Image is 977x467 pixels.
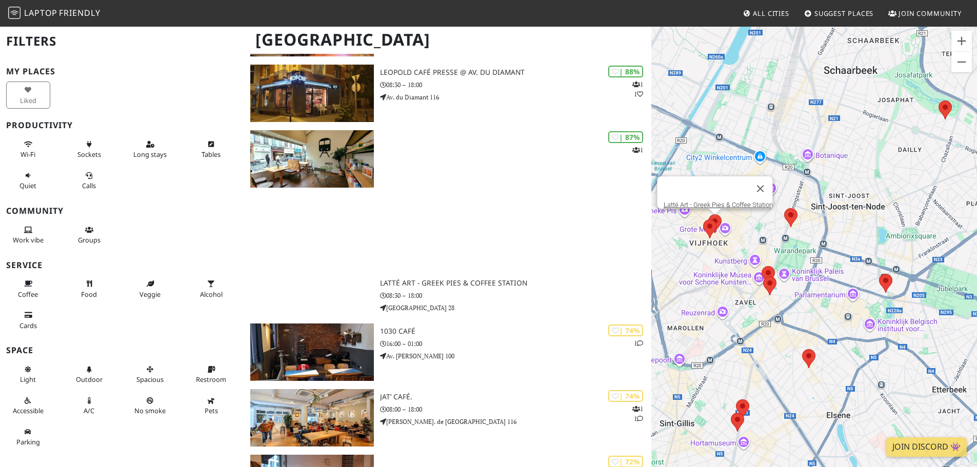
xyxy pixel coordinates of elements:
[814,9,874,18] span: Suggest Places
[6,206,238,216] h3: Community
[19,321,37,330] span: Credit cards
[6,275,50,302] button: Coffee
[189,136,233,163] button: Tables
[76,375,103,384] span: Outdoor area
[380,351,651,361] p: Av. [PERSON_NAME] 100
[189,392,233,419] button: Pets
[13,235,44,245] span: People working
[380,327,651,336] h3: 1030 Café
[244,130,651,315] a: Latté Art - Greek Pies & Coffee Station | 87% 1 Latté Art - Greek Pies & Coffee Station 08:30 – 1...
[136,375,164,384] span: Spacious
[380,291,651,300] p: 08:30 – 18:00
[200,290,223,299] span: Alcohol
[380,404,651,414] p: 08:00 – 18:00
[82,181,96,190] span: Video/audio calls
[380,393,651,401] h3: JAT’ Café.
[380,339,651,349] p: 16:00 – 01:00
[250,130,374,188] img: Latté Art - Greek Pies & Coffee Station
[380,279,651,288] h3: Latté Art - Greek Pies & Coffee Station
[250,65,374,122] img: Leopold Café Presse @ Av. du Diamant
[6,136,50,163] button: Wi-Fi
[6,346,238,355] h3: Space
[6,26,238,57] h2: Filters
[800,4,878,23] a: Suggest Places
[20,375,36,384] span: Natural light
[133,150,167,159] span: Long stays
[632,404,643,423] p: 1 1
[18,290,38,299] span: Coffee
[247,26,649,54] h1: [GEOGRAPHIC_DATA]
[84,406,94,415] span: Air conditioned
[19,181,36,190] span: Quiet
[380,417,651,427] p: [PERSON_NAME]. de [GEOGRAPHIC_DATA] 116
[608,66,643,77] div: | 88%
[6,167,50,194] button: Quiet
[634,338,643,348] p: 1
[244,389,651,446] a: JAT’ Café. | 74% 11 JAT’ Café. 08:00 – 18:00 [PERSON_NAME]. de [GEOGRAPHIC_DATA] 116
[380,303,651,313] p: [GEOGRAPHIC_DATA] 28
[13,406,44,415] span: Accessible
[748,176,772,201] button: Sluiten
[632,145,643,155] p: 1
[380,68,651,77] h3: Leopold Café Presse @ Av. du Diamant
[77,150,101,159] span: Power sockets
[663,201,772,209] a: Latté Art - Greek Pies & Coffee Station
[6,120,238,130] h3: Productivity
[6,260,238,270] h3: Service
[244,65,651,122] a: Leopold Café Presse @ Av. du Diamant | 88% 11 Leopold Café Presse @ Av. du Diamant 08:30 – 18:00 ...
[24,7,57,18] span: Laptop
[59,7,100,18] span: Friendly
[67,167,111,194] button: Calls
[6,221,50,249] button: Work vibe
[608,131,643,143] div: | 87%
[632,79,643,99] p: 1 1
[67,221,111,249] button: Groups
[81,290,97,299] span: Food
[196,375,226,384] span: Restroom
[67,136,111,163] button: Sockets
[67,392,111,419] button: A/C
[608,324,643,336] div: | 74%
[128,275,172,302] button: Veggie
[244,323,651,381] a: 1030 Café | 74% 1 1030 Café 16:00 – 01:00 Av. [PERSON_NAME] 100
[67,361,111,388] button: Outdoor
[205,406,218,415] span: Pet friendly
[884,4,966,23] a: Join Community
[380,80,651,90] p: 08:30 – 18:00
[6,423,50,451] button: Parking
[21,150,35,159] span: Stable Wi-Fi
[16,437,40,446] span: Parking
[6,392,50,419] button: Accessible
[6,67,238,76] h3: My Places
[67,275,111,302] button: Food
[128,136,172,163] button: Long stays
[128,361,172,388] button: Spacious
[250,389,374,446] img: JAT’ Café.
[189,275,233,302] button: Alcohol
[608,390,643,402] div: | 74%
[899,9,962,18] span: Join Community
[202,150,221,159] span: Work-friendly tables
[8,5,101,23] a: LaptopFriendly LaptopFriendly
[8,7,21,19] img: LaptopFriendly
[250,323,374,381] img: 1030 Café
[128,392,172,419] button: No smoke
[739,4,793,23] a: All Cities
[951,31,972,51] button: Inzoomen
[139,290,161,299] span: Veggie
[6,307,50,334] button: Cards
[134,406,166,415] span: Smoke free
[189,361,233,388] button: Restroom
[78,235,101,245] span: Group tables
[380,92,651,102] p: Av. du Diamant 116
[753,9,789,18] span: All Cities
[6,361,50,388] button: Light
[951,52,972,72] button: Uitzoomen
